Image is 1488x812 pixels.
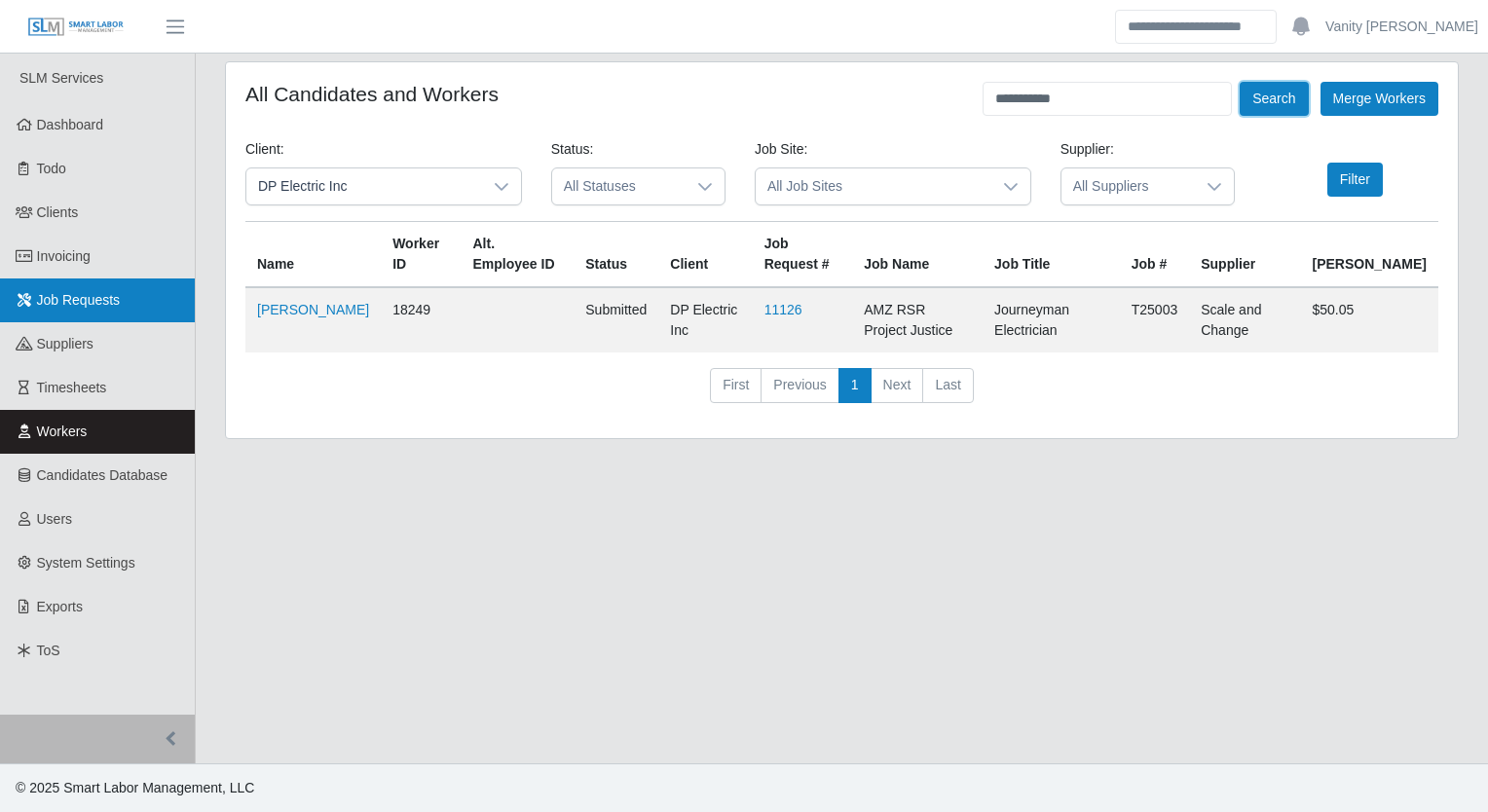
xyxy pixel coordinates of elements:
span: Workers [37,424,88,439]
span: DP Electric Inc [246,168,482,204]
label: Status: [551,139,594,160]
span: SLM Services [19,70,103,86]
img: SLM Logo [27,17,125,38]
th: Client [658,222,752,288]
span: System Settings [37,555,135,571]
button: Search [1240,82,1308,116]
span: Clients [37,204,79,220]
td: DP Electric Inc [658,287,752,352]
a: 11126 [764,302,802,317]
span: ToS [37,643,60,658]
label: Job Site: [755,139,807,160]
span: Todo [37,161,66,176]
th: Job Name [852,222,983,288]
td: Scale and Change [1189,287,1300,352]
span: Timesheets [37,380,107,395]
a: Vanity [PERSON_NAME] [1325,17,1478,37]
span: Exports [37,599,83,614]
label: Supplier: [1060,139,1114,160]
th: Job Request # [753,222,853,288]
th: Job Title [983,222,1120,288]
td: 18249 [381,287,461,352]
span: Candidates Database [37,467,168,483]
nav: pagination [245,368,1438,419]
th: [PERSON_NAME] [1300,222,1438,288]
h4: All Candidates and Workers [245,82,499,106]
span: Job Requests [37,292,121,308]
th: Status [574,222,658,288]
th: Alt. Employee ID [461,222,574,288]
span: Invoicing [37,248,91,264]
input: Search [1115,10,1277,44]
label: Client: [245,139,284,160]
td: T25003 [1120,287,1189,352]
a: [PERSON_NAME] [257,302,369,317]
span: Dashboard [37,117,104,132]
a: 1 [838,368,872,403]
span: All Statuses [552,168,686,204]
td: AMZ RSR Project Justice [852,287,983,352]
button: Merge Workers [1321,82,1438,116]
td: $50.05 [1300,287,1438,352]
span: All Suppliers [1061,168,1195,204]
span: Suppliers [37,336,93,351]
span: Users [37,511,73,527]
th: Worker ID [381,222,461,288]
th: Job # [1120,222,1189,288]
span: © 2025 Smart Labor Management, LLC [16,780,254,795]
td: submitted [574,287,658,352]
td: Journeyman Electrician [983,287,1120,352]
span: All Job Sites [756,168,991,204]
th: Supplier [1189,222,1300,288]
button: Filter [1327,163,1383,197]
th: Name [245,222,381,288]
